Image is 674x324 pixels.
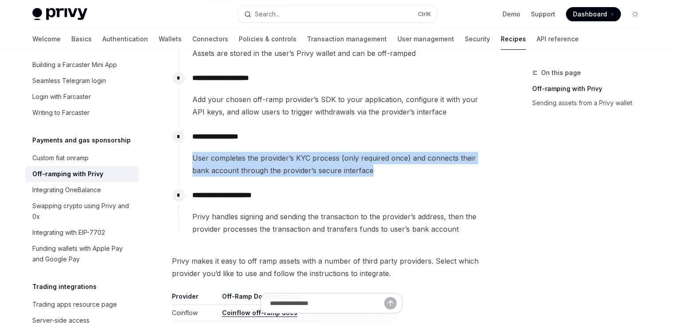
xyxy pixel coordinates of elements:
a: Seamless Telegram login [25,73,139,89]
div: Integrating with EIP-7702 [32,227,105,238]
div: Writing to Farcaster [32,107,90,118]
a: Integrating with EIP-7702 [25,225,139,241]
span: Privy handles signing and sending the transaction to the provider’s address, then the provider pr... [192,210,491,235]
button: Toggle dark mode [628,7,642,21]
span: Privy makes it easy to off ramp assets with a number of third party providers. Select which provi... [172,255,491,280]
a: Off-ramping with Privy [532,82,649,96]
a: Policies & controls [239,28,296,50]
a: Basics [71,28,92,50]
span: On this page [541,67,581,78]
button: Send message [384,297,397,309]
a: Demo [503,10,520,19]
a: Off-ramping with Privy [25,166,139,182]
h5: Payments and gas sponsorship [32,135,131,146]
a: Writing to Farcaster [25,105,139,121]
span: User completes the provider’s KYC process (only required once) and connects their bank account th... [192,152,491,177]
a: Recipes [501,28,526,50]
h5: Trading integrations [32,281,97,292]
div: Seamless Telegram login [32,75,106,86]
a: Connectors [192,28,228,50]
div: Custom fiat onramp [32,153,89,163]
a: Authentication [102,28,148,50]
div: Integrating OneBalance [32,185,101,195]
a: Support [531,10,555,19]
a: API reference [537,28,579,50]
a: Welcome [32,28,61,50]
a: Building a Farcaster Mini App [25,57,139,73]
input: Ask a question... [270,293,384,313]
a: Swapping crypto using Privy and 0x [25,198,139,225]
div: Trading apps resource page [32,299,117,310]
span: Assets are stored in the user’s Privy wallet and can be off-ramped [192,47,491,59]
a: Dashboard [566,7,621,21]
div: Funding wallets with Apple Pay and Google Pay [32,243,133,265]
span: Ctrl K [418,11,431,18]
a: Sending assets from a Privy wallet [532,96,649,110]
a: Trading apps resource page [25,296,139,312]
span: Add your chosen off-ramp provider’s SDK to your application, configure it with your API keys, and... [192,93,491,118]
a: Integrating OneBalance [25,182,139,198]
span: Dashboard [573,10,607,19]
div: Building a Farcaster Mini App [32,59,117,70]
button: Search...CtrlK [238,6,436,22]
a: Security [465,28,490,50]
a: User management [397,28,454,50]
a: Login with Farcaster [25,89,139,105]
div: Login with Farcaster [32,91,91,102]
img: light logo [32,8,87,20]
div: Search... [255,9,280,20]
a: Custom fiat onramp [25,150,139,166]
div: Swapping crypto using Privy and 0x [32,201,133,222]
a: Wallets [159,28,182,50]
a: Funding wallets with Apple Pay and Google Pay [25,241,139,267]
div: Off-ramping with Privy [32,169,103,179]
a: Transaction management [307,28,387,50]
